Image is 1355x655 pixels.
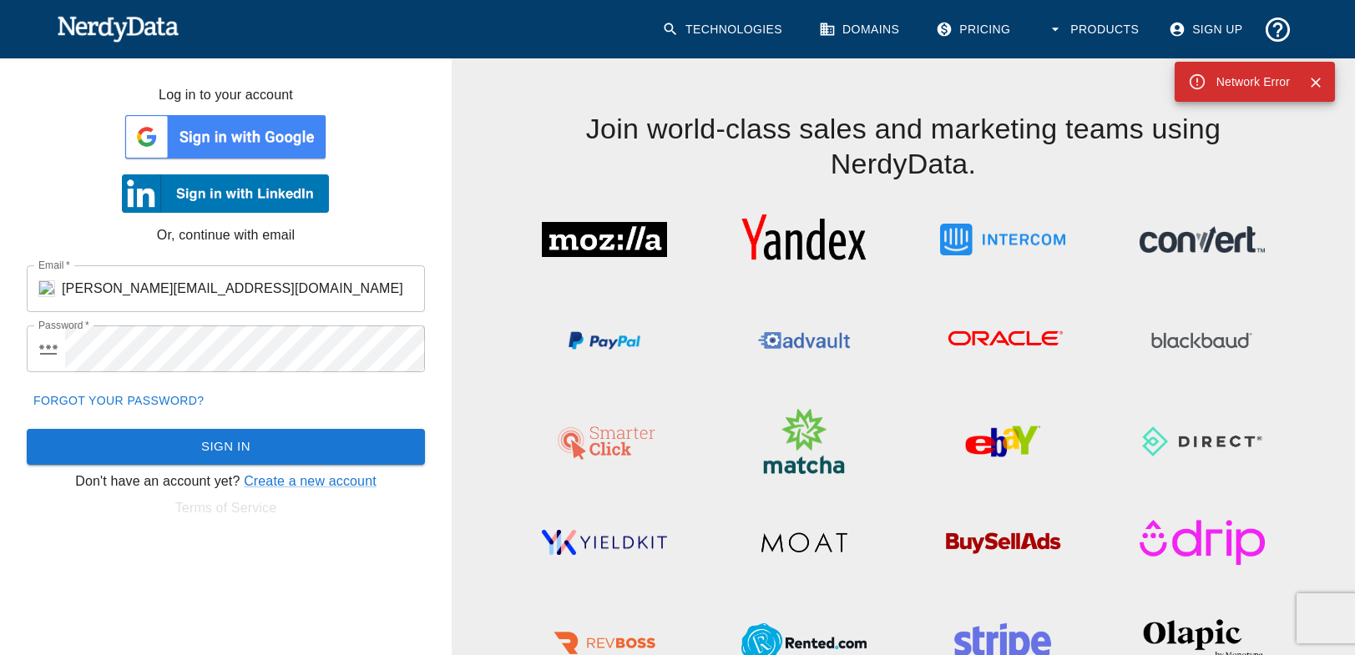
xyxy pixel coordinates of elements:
[940,202,1065,277] img: Intercom
[38,258,70,272] label: Email
[926,8,1024,51] a: Pricing
[741,404,867,479] img: Matcha
[1140,202,1265,277] img: Convert
[652,8,796,51] a: Technologies
[1140,505,1265,580] img: Drip
[1159,8,1256,51] a: Sign Up
[505,58,1302,182] h4: Join world-class sales and marketing teams using NerdyData.
[940,404,1065,479] img: eBay
[940,505,1065,580] img: BuySellAds
[38,280,55,297] img: our-hometown.com icon
[1216,67,1290,97] div: Network Error
[1140,303,1265,378] img: Blackbaud
[175,501,277,515] a: Terms of Service
[27,385,210,416] a: Forgot your password?
[1303,70,1328,95] button: Close
[57,12,179,45] img: NerdyData.com
[741,303,867,378] img: Advault
[741,202,867,277] img: Yandex
[741,505,867,580] img: Moat
[542,505,667,580] img: YieldKit
[1256,8,1299,51] button: Support and Documentation
[27,429,425,464] button: Sign In
[1140,404,1265,479] img: Direct
[542,404,667,479] img: SmarterClick
[1037,8,1152,51] button: Products
[244,474,377,488] a: Create a new account
[940,303,1065,378] img: Oracle
[542,303,667,378] img: PayPal
[809,8,913,51] a: Domains
[38,318,89,332] label: Password
[542,202,667,277] img: Mozilla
